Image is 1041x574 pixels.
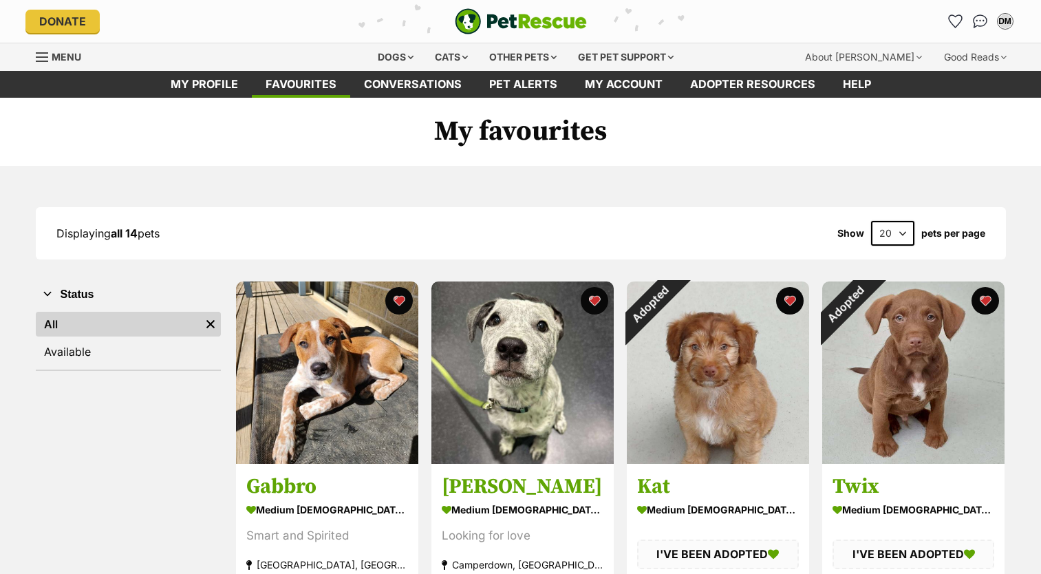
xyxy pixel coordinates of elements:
button: favourite [581,287,608,315]
button: Status [36,286,221,304]
div: Adopted [608,264,690,346]
a: Remove filter [200,312,221,337]
div: medium [DEMOGRAPHIC_DATA] Dog [637,500,799,520]
a: Pet alerts [475,71,571,98]
a: All [36,312,200,337]
div: Adopted [804,264,886,346]
a: Conversations [969,10,991,32]
div: medium [DEMOGRAPHIC_DATA] Dog [246,500,408,520]
a: Adopted [822,453,1005,467]
h3: Kat [637,474,799,500]
button: favourite [385,287,413,315]
button: favourite [776,287,804,315]
div: medium [DEMOGRAPHIC_DATA] Dog [442,500,603,520]
span: Menu [52,51,81,63]
div: medium [DEMOGRAPHIC_DATA] Dog [833,500,994,520]
div: I'VE BEEN ADOPTED [637,540,799,569]
img: Gabbro [236,281,418,464]
div: Get pet support [568,43,683,71]
a: Donate [25,10,100,33]
a: PetRescue [455,8,587,34]
div: About [PERSON_NAME] [795,43,932,71]
h3: [PERSON_NAME] [442,474,603,500]
div: Cats [425,43,477,71]
a: My account [571,71,676,98]
img: Twix [822,281,1005,464]
img: Kat [627,281,809,464]
div: Smart and Spirited [246,527,408,546]
div: Dogs [368,43,423,71]
img: Winston [431,281,614,464]
img: chat-41dd97257d64d25036548639549fe6c8038ab92f7586957e7f3b1b290dea8141.svg [973,14,987,28]
span: Displaying pets [56,226,160,240]
div: Looking for love [442,527,603,546]
a: Adopted [627,453,809,467]
h3: Twix [833,474,994,500]
img: logo-e224e6f780fb5917bec1dbf3a21bbac754714ae5b6737aabdf751b685950b380.svg [455,8,587,34]
a: Available [36,339,221,364]
button: favourite [972,287,999,315]
div: DM [998,14,1012,28]
a: Help [829,71,885,98]
div: Status [36,309,221,370]
label: pets per page [921,228,985,239]
a: Menu [36,43,91,68]
span: Show [837,228,864,239]
a: Favourites [252,71,350,98]
div: Other pets [480,43,566,71]
a: Favourites [945,10,967,32]
a: conversations [350,71,475,98]
button: My account [994,10,1016,32]
div: I'VE BEEN ADOPTED [833,540,994,569]
h3: Gabbro [246,474,408,500]
strong: all 14 [111,226,138,240]
a: Adopter resources [676,71,829,98]
a: My profile [157,71,252,98]
ul: Account quick links [945,10,1016,32]
div: Good Reads [934,43,1016,71]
